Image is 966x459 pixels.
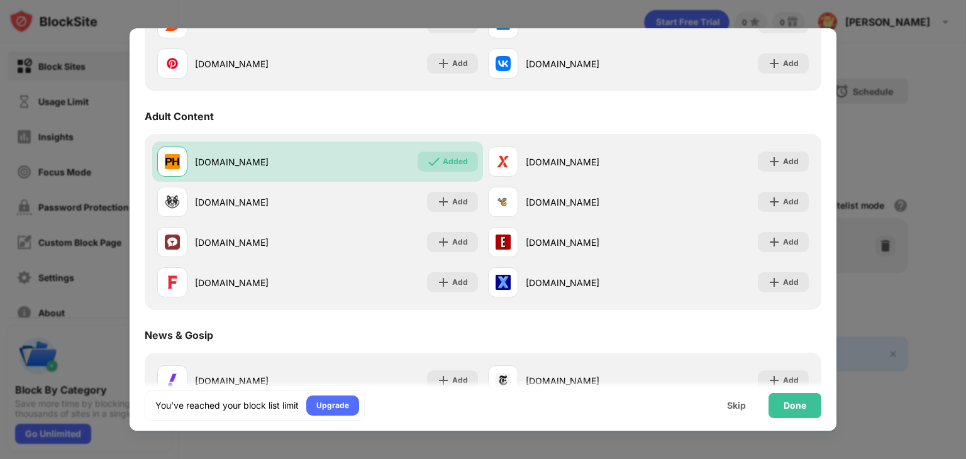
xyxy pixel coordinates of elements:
div: Add [452,236,468,248]
img: favicons [165,373,180,388]
div: Add [783,155,799,168]
div: Add [783,236,799,248]
div: [DOMAIN_NAME] [526,57,648,70]
div: [DOMAIN_NAME] [526,155,648,169]
div: Add [452,374,468,387]
div: Upgrade [316,399,349,412]
img: favicons [165,275,180,290]
img: favicons [165,56,180,71]
div: Add [783,276,799,289]
div: [DOMAIN_NAME] [195,374,318,387]
img: favicons [165,235,180,250]
img: favicons [496,275,511,290]
div: [DOMAIN_NAME] [526,196,648,209]
img: favicons [496,154,511,169]
div: [DOMAIN_NAME] [526,236,648,249]
div: Adult Content [145,110,214,123]
div: Done [784,401,806,411]
div: [DOMAIN_NAME] [526,276,648,289]
div: [DOMAIN_NAME] [195,57,318,70]
div: [DOMAIN_NAME] [195,155,318,169]
img: favicons [496,56,511,71]
div: [DOMAIN_NAME] [195,196,318,209]
div: Added [443,155,468,168]
img: favicons [165,194,180,209]
div: Add [452,276,468,289]
div: Add [783,374,799,387]
div: You’ve reached your block list limit [155,399,299,412]
div: [DOMAIN_NAME] [526,374,648,387]
div: News & Gosip [145,329,213,341]
img: favicons [165,154,180,169]
img: favicons [496,194,511,209]
div: Add [783,196,799,208]
div: [DOMAIN_NAME] [195,276,318,289]
div: Add [452,196,468,208]
div: [DOMAIN_NAME] [195,236,318,249]
div: Add [452,57,468,70]
img: favicons [496,373,511,388]
div: Skip [727,401,746,411]
div: Add [783,57,799,70]
img: favicons [496,235,511,250]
